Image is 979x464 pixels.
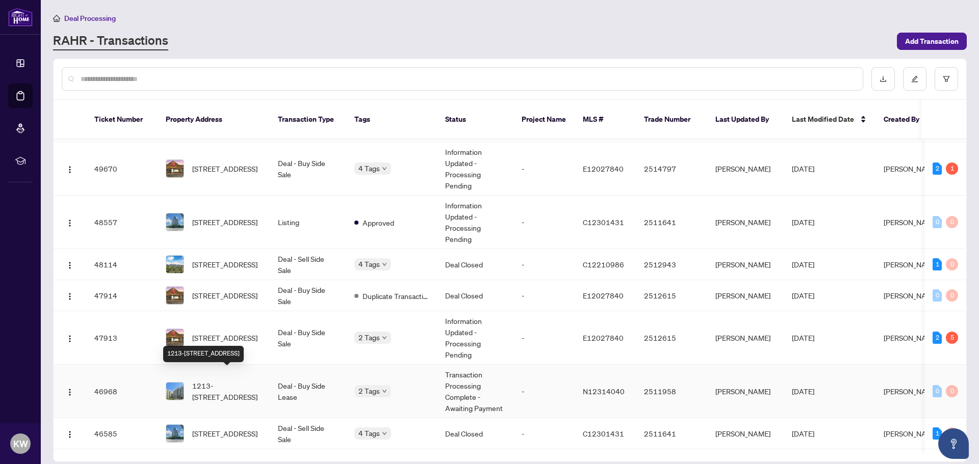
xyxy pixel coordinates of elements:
[933,258,942,270] div: 1
[270,280,346,311] td: Deal - Buy Side Sale
[8,8,33,26] img: logo
[792,333,814,342] span: [DATE]
[86,280,158,311] td: 47914
[66,261,74,269] img: Logo
[513,100,575,140] th: Project Name
[884,333,939,342] span: [PERSON_NAME]
[636,280,707,311] td: 2512615
[62,425,78,442] button: Logo
[884,429,939,438] span: [PERSON_NAME]
[358,162,380,174] span: 4 Tags
[382,431,387,436] span: down
[636,142,707,196] td: 2514797
[86,418,158,449] td: 46585
[363,290,429,302] span: Duplicate Transaction
[363,217,394,228] span: Approved
[358,427,380,439] span: 4 Tags
[86,100,158,140] th: Ticket Number
[792,429,814,438] span: [DATE]
[884,164,939,173] span: [PERSON_NAME]
[192,216,257,228] span: [STREET_ADDRESS]
[884,217,939,227] span: [PERSON_NAME]
[884,260,939,269] span: [PERSON_NAME]
[66,219,74,227] img: Logo
[946,162,958,175] div: 1
[166,425,184,442] img: thumbnail-img
[62,383,78,399] button: Logo
[933,332,942,344] div: 2
[358,332,380,343] span: 2 Tags
[86,249,158,280] td: 48114
[935,67,958,91] button: filter
[884,291,939,300] span: [PERSON_NAME]
[933,289,942,302] div: 0
[382,262,387,267] span: down
[66,430,74,439] img: Logo
[943,75,950,83] span: filter
[270,100,346,140] th: Transaction Type
[933,162,942,175] div: 2
[358,385,380,397] span: 2 Tags
[437,100,513,140] th: Status
[270,196,346,249] td: Listing
[903,67,926,91] button: edit
[437,280,513,311] td: Deal Closed
[583,387,625,396] span: N12314040
[62,214,78,230] button: Logo
[382,166,387,171] span: down
[192,290,257,301] span: [STREET_ADDRESS]
[707,280,784,311] td: [PERSON_NAME]
[938,428,969,459] button: Open asap
[707,100,784,140] th: Last Updated By
[946,385,958,397] div: 0
[707,249,784,280] td: [PERSON_NAME]
[583,333,624,342] span: E12027840
[86,196,158,249] td: 48557
[270,249,346,280] td: Deal - Sell Side Sale
[583,260,624,269] span: C12210986
[636,365,707,418] td: 2511958
[86,365,158,418] td: 46968
[192,428,257,439] span: [STREET_ADDRESS]
[86,311,158,365] td: 47913
[933,385,942,397] div: 0
[166,213,184,231] img: thumbnail-img
[166,160,184,177] img: thumbnail-img
[792,260,814,269] span: [DATE]
[513,365,575,418] td: -
[784,100,875,140] th: Last Modified Date
[53,15,60,22] span: home
[707,311,784,365] td: [PERSON_NAME]
[513,418,575,449] td: -
[792,217,814,227] span: [DATE]
[270,142,346,196] td: Deal - Buy Side Sale
[192,332,257,343] span: [STREET_ADDRESS]
[946,332,958,344] div: 5
[707,142,784,196] td: [PERSON_NAME]
[163,346,244,362] div: 1213-[STREET_ADDRESS]
[158,100,270,140] th: Property Address
[192,163,257,174] span: [STREET_ADDRESS]
[636,100,707,140] th: Trade Number
[707,365,784,418] td: [PERSON_NAME]
[636,196,707,249] td: 2511641
[636,418,707,449] td: 2511641
[871,67,895,91] button: download
[513,196,575,249] td: -
[437,311,513,365] td: Information Updated - Processing Pending
[880,75,887,83] span: download
[513,280,575,311] td: -
[62,160,78,177] button: Logo
[911,75,918,83] span: edit
[946,216,958,228] div: 0
[905,33,959,49] span: Add Transaction
[575,100,636,140] th: MLS #
[66,335,74,343] img: Logo
[513,142,575,196] td: -
[346,100,437,140] th: Tags
[875,100,937,140] th: Created By
[66,388,74,396] img: Logo
[437,365,513,418] td: Transaction Processing Complete - Awaiting Payment
[192,259,257,270] span: [STREET_ADDRESS]
[897,33,967,50] button: Add Transaction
